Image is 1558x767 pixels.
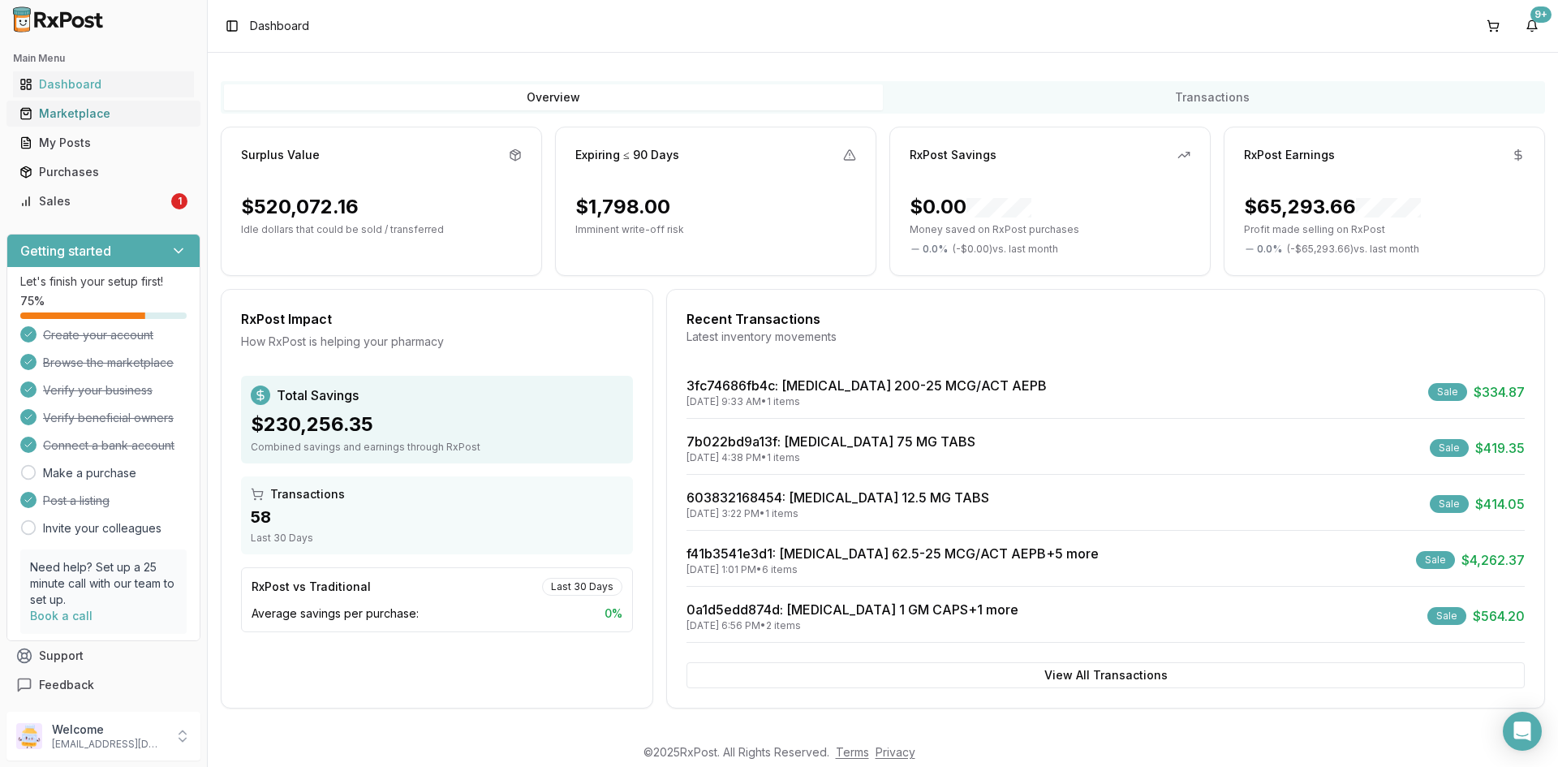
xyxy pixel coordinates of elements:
span: Browse the marketplace [43,355,174,371]
span: Verify beneficial owners [43,410,174,426]
a: Invite your colleagues [43,520,161,536]
div: $230,256.35 [251,412,623,437]
div: RxPost Earnings [1244,147,1335,163]
button: Support [6,641,200,670]
span: Feedback [39,677,94,693]
span: 75 % [20,293,45,309]
div: Surplus Value [241,147,320,163]
button: Dashboard [6,71,200,97]
div: How RxPost is helping your pharmacy [241,334,633,350]
a: 0a1d5edd874d: [MEDICAL_DATA] 1 GM CAPS+1 more [686,601,1018,618]
p: Money saved on RxPost purchases [910,223,1190,236]
div: Open Intercom Messenger [1503,712,1542,751]
img: User avatar [16,723,42,749]
span: Post a listing [43,493,110,509]
div: $65,293.66 [1244,194,1421,220]
span: Total Savings [277,386,359,405]
button: Overview [224,84,883,110]
div: Sale [1430,439,1469,457]
span: ( - $65,293.66 ) vs. last month [1287,243,1419,256]
p: Idle dollars that could be sold / transferred [241,223,522,236]
span: Verify your business [43,382,153,399]
a: Terms [836,745,869,759]
span: $334.87 [1474,382,1525,402]
button: My Posts [6,130,200,156]
div: Marketplace [19,106,187,122]
img: RxPost Logo [6,6,110,32]
div: $0.00 [910,194,1031,220]
span: $564.20 [1473,606,1525,626]
span: Dashboard [250,18,309,34]
div: Combined savings and earnings through RxPost [251,441,623,454]
a: Make a purchase [43,465,136,481]
span: ( - $0.00 ) vs. last month [953,243,1058,256]
div: Last 30 Days [542,578,622,596]
div: RxPost Impact [241,309,633,329]
p: Imminent write-off risk [575,223,856,236]
div: Latest inventory movements [686,329,1525,345]
p: [EMAIL_ADDRESS][DOMAIN_NAME] [52,738,165,751]
div: Sale [1428,383,1467,401]
button: View All Transactions [686,662,1525,688]
a: My Posts [13,128,194,157]
div: Expiring ≤ 90 Days [575,147,679,163]
span: $414.05 [1475,494,1525,514]
a: Book a call [30,609,93,623]
div: $520,072.16 [241,194,359,220]
button: Marketplace [6,101,200,127]
div: Purchases [19,164,187,180]
div: [DATE] 3:22 PM • 1 items [686,507,989,520]
span: 0.0 % [1257,243,1282,256]
a: 3fc74686fb4c: [MEDICAL_DATA] 200-25 MCG/ACT AEPB [686,377,1047,394]
p: Welcome [52,722,165,738]
div: $1,798.00 [575,194,670,220]
span: $419.35 [1475,438,1525,458]
div: Sale [1430,495,1469,513]
div: Sale [1416,551,1455,569]
nav: breadcrumb [250,18,309,34]
span: Create your account [43,327,153,343]
div: Dashboard [19,76,187,93]
div: Sale [1427,607,1466,625]
p: Need help? Set up a 25 minute call with our team to set up. [30,559,177,608]
div: 9+ [1530,6,1552,23]
h3: Getting started [20,241,111,261]
button: 9+ [1519,13,1545,39]
span: $4,262.37 [1461,550,1525,570]
button: Transactions [883,84,1542,110]
div: [DATE] 9:33 AM • 1 items [686,395,1047,408]
div: My Posts [19,135,187,151]
div: 58 [251,506,623,528]
span: Connect a bank account [43,437,174,454]
a: 7b022bd9a13f: [MEDICAL_DATA] 75 MG TABS [686,433,975,450]
div: [DATE] 4:38 PM • 1 items [686,451,975,464]
button: Sales1 [6,188,200,214]
div: [DATE] 6:56 PM • 2 items [686,619,1018,632]
span: Average savings per purchase: [252,605,419,622]
span: 0.0 % [923,243,948,256]
span: 0 % [605,605,622,622]
div: Recent Transactions [686,309,1525,329]
p: Let's finish your setup first! [20,274,187,290]
div: RxPost Savings [910,147,996,163]
h2: Main Menu [13,52,194,65]
a: Marketplace [13,99,194,128]
a: 603832168454: [MEDICAL_DATA] 12.5 MG TABS [686,489,989,506]
a: Purchases [13,157,194,187]
span: Transactions [270,486,345,502]
div: Sales [19,193,168,209]
a: Privacy [876,745,915,759]
a: Sales1 [13,187,194,216]
div: [DATE] 1:01 PM • 6 items [686,563,1099,576]
a: f41b3541e3d1: [MEDICAL_DATA] 62.5-25 MCG/ACT AEPB+5 more [686,545,1099,562]
div: Last 30 Days [251,532,623,545]
a: Dashboard [13,70,194,99]
button: Purchases [6,159,200,185]
p: Profit made selling on RxPost [1244,223,1525,236]
button: Feedback [6,670,200,700]
div: RxPost vs Traditional [252,579,371,595]
div: 1 [171,193,187,209]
